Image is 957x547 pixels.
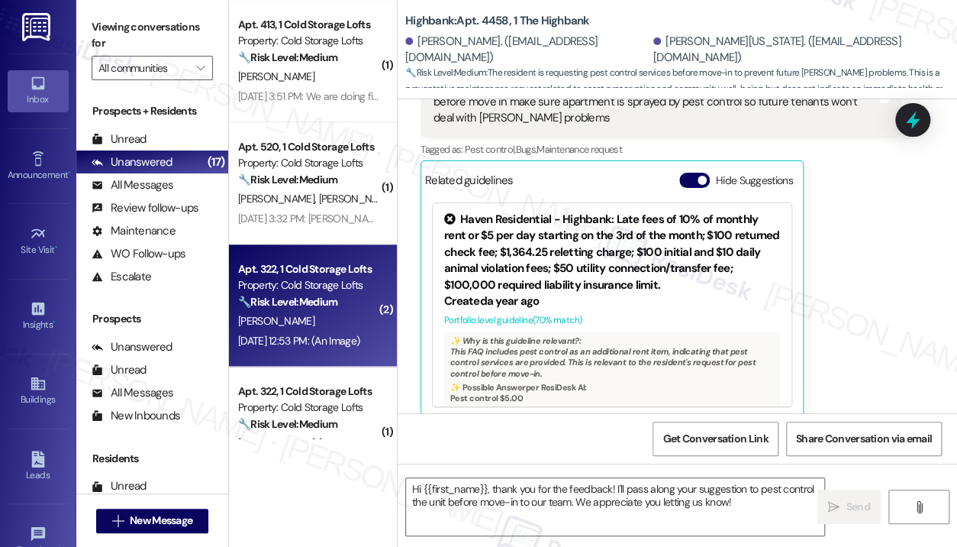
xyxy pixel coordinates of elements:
[796,431,932,447] span: Share Conversation via email
[238,400,379,416] div: Property: Cold Storage Lofts
[238,334,359,348] div: [DATE] 12:53 PM: (An Image)
[238,33,379,49] div: Property: Cold Storage Lofts
[319,436,395,450] span: [PERSON_NAME]
[420,138,901,160] div: Tagged as:
[405,34,649,66] div: [PERSON_NAME]. ([EMAIL_ADDRESS][DOMAIN_NAME])
[238,139,379,155] div: Apt. 520, 1 Cold Storage Lofts
[515,143,536,156] span: Bugs ,
[238,17,379,33] div: Apt. 413, 1 Cold Storage Lofts
[8,371,69,412] a: Buildings
[405,66,486,79] strong: 🔧 Risk Level: Medium
[238,314,314,328] span: [PERSON_NAME]
[92,362,147,378] div: Unread
[92,385,173,401] div: All Messages
[53,317,55,328] span: •
[238,50,337,64] strong: 🔧 Risk Level: Medium
[76,311,228,327] div: Prospects
[433,94,877,127] div: before move in make sure apartment is sprayed by pest control so future tenants won’t deal with [...
[662,431,768,447] span: Get Conversation Link
[319,192,400,206] span: [PERSON_NAME]
[444,332,780,407] div: This FAQ includes pest control as an additional rent item, indicating that pest control services ...
[92,177,173,193] div: All Messages
[55,242,57,253] span: •
[653,34,946,66] div: [PERSON_NAME][US_STATE]. ([EMAIL_ADDRESS][DOMAIN_NAME])
[406,478,824,536] textarea: Hi {{first_name}}, thank you for the feedback! I'll pass along your suggestion to pest control th...
[68,167,70,178] span: •
[716,173,793,189] label: Hide Suggestions
[450,382,774,393] div: ✨ Possible Answer per ResiDesk AI:
[238,384,379,400] div: Apt. 322, 1 Cold Storage Lofts
[204,151,228,174] div: (17)
[238,70,314,83] span: [PERSON_NAME]
[92,246,185,262] div: WO Follow-ups
[92,15,213,56] label: Viewing conversations for
[92,478,147,494] div: Unread
[444,212,780,293] div: Haven Residential - Highbank: Late fees of 10% of monthly rent or $5 per day starting on the 3rd ...
[450,393,523,403] span: Pest control $5.00
[238,212,708,225] div: [DATE] 3:32 PM: [PERSON_NAME] comes in tonight so I will pay the remaining balance on our account...
[405,13,590,29] b: Highbank: Apt. 4458, 1 The Highbank
[405,65,957,114] span: : The resident is requesting pest control services before move-in to prevent future [PERSON_NAME]...
[846,499,869,515] span: Send
[8,221,69,262] a: Site Visit •
[238,436,319,450] span: [PERSON_NAME]
[92,200,198,216] div: Review follow-ups
[92,154,172,170] div: Unanswered
[913,501,924,513] i: 
[238,155,379,171] div: Property: Cold Storage Lofts
[238,277,379,293] div: Property: Cold Storage Lofts
[92,131,147,147] div: Unread
[8,296,69,337] a: Insights •
[238,417,337,431] strong: 🔧 Risk Level: Medium
[450,335,774,346] div: ✨ Why is this guideline relevant?:
[92,408,180,424] div: New Inbounds
[238,295,337,309] strong: 🔧 Risk Level: Medium
[98,56,188,80] input: All communities
[96,509,209,533] button: New Message
[92,269,151,285] div: Escalate
[8,70,69,112] a: Inbox
[444,312,780,329] div: Portfolio level guideline ( 70 % match)
[238,192,319,206] span: [PERSON_NAME]
[8,446,69,487] a: Leads
[536,143,622,156] span: Maintenance request
[22,13,53,41] img: ResiDesk Logo
[425,173,514,195] div: Related guidelines
[112,515,124,527] i: 
[238,173,337,186] strong: 🔧 Risk Level: Medium
[76,103,228,119] div: Prospects + Residents
[238,261,379,277] div: Apt. 322, 1 Cold Storage Lofts
[130,513,192,529] span: New Message
[652,422,778,456] button: Get Conversation Link
[465,143,516,156] span: Pest control ,
[92,223,176,239] div: Maintenance
[828,501,839,513] i: 
[444,293,780,309] div: Created a year ago
[786,422,942,456] button: Share Conversation via email
[196,62,205,74] i: 
[817,490,881,524] button: Send
[92,339,172,355] div: Unanswered
[76,451,228,467] div: Residents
